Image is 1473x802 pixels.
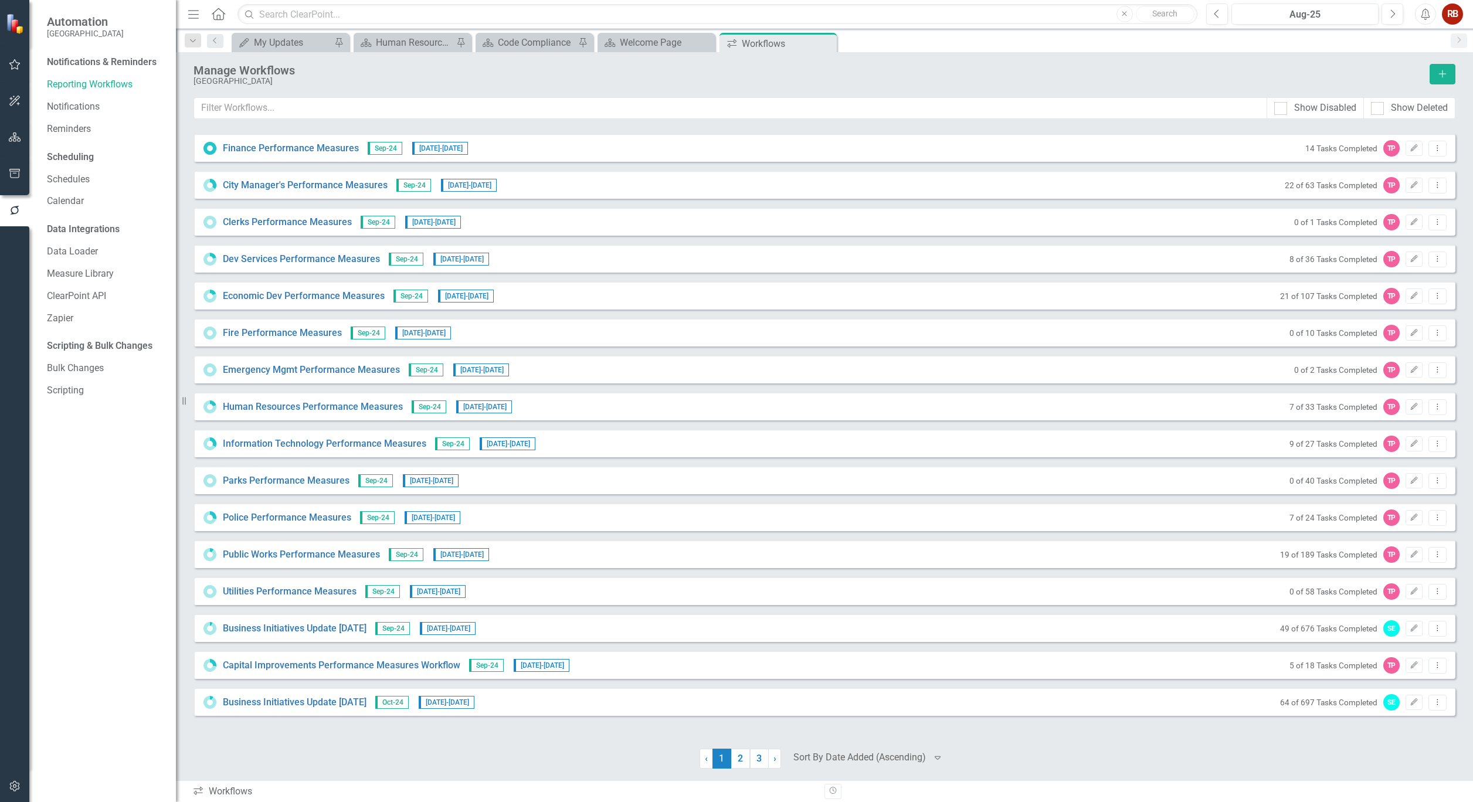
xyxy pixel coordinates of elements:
[389,253,423,266] span: Sep-24
[47,78,164,91] a: Reporting Workflows
[1285,181,1377,190] small: 22 of 63 Tasks Completed
[1289,439,1377,448] small: 9 of 27 Tasks Completed
[1383,473,1400,489] div: TP
[1236,8,1374,22] div: Aug-25
[47,100,164,114] a: Notifications
[47,362,164,375] a: Bulk Changes
[47,15,124,29] span: Automation
[750,749,769,769] a: 3
[1391,101,1448,115] div: Show Deleted
[47,245,164,259] a: Data Loader
[441,179,497,192] span: [DATE] - [DATE]
[223,142,359,155] a: Finance Performance Measures
[1383,399,1400,415] div: TP
[47,267,164,281] a: Measure Library
[47,29,124,38] small: [GEOGRAPHIC_DATA]
[1280,698,1377,707] small: 64 of 697 Tasks Completed
[376,35,453,50] div: Human Resources Analytics Dashboard
[412,400,446,413] span: Sep-24
[223,179,388,192] a: City Manager's Performance Measures
[1383,694,1400,711] div: SE
[773,753,776,764] span: ›
[358,474,393,487] span: Sep-24
[47,195,164,208] a: Calendar
[409,363,443,376] span: Sep-24
[1383,325,1400,341] div: TP
[351,327,385,339] span: Sep-24
[1280,550,1377,559] small: 19 of 189 Tasks Completed
[47,123,164,136] a: Reminders
[620,35,712,50] div: Welcome Page
[194,97,1267,119] input: Filter Workflows...
[365,585,400,598] span: Sep-24
[433,548,489,561] span: [DATE] - [DATE]
[1383,509,1400,526] div: TP
[405,511,460,524] span: [DATE] - [DATE]
[1383,177,1400,193] div: TP
[357,35,453,50] a: Human Resources Analytics Dashboard
[480,437,535,450] span: [DATE] - [DATE]
[456,400,512,413] span: [DATE] - [DATE]
[419,696,474,709] span: [DATE] - [DATE]
[375,696,409,709] span: Oct-24
[223,474,349,488] a: Parks Performance Measures
[742,36,834,51] div: Workflows
[192,785,816,798] div: Workflows
[47,223,120,236] div: Data Integrations
[1289,476,1377,485] small: 0 of 40 Tasks Completed
[223,327,342,340] a: Fire Performance Measures
[1289,513,1377,522] small: 7 of 24 Tasks Completed
[396,179,431,192] span: Sep-24
[731,749,750,769] a: 2
[1305,144,1377,153] small: 14 Tasks Completed
[1289,254,1377,264] small: 8 of 36 Tasks Completed
[223,659,460,672] a: Capital Improvements Performance Measures Workflow
[1231,4,1379,25] button: Aug-25
[361,216,395,229] span: Sep-24
[420,622,476,635] span: [DATE] - [DATE]
[1294,101,1356,115] div: Show Disabled
[405,216,461,229] span: [DATE] - [DATE]
[375,622,410,635] span: Sep-24
[1289,402,1377,412] small: 7 of 33 Tasks Completed
[223,696,366,709] a: Business Initiatives Update [DATE]
[1289,661,1377,670] small: 5 of 18 Tasks Completed
[1289,328,1377,338] small: 0 of 10 Tasks Completed
[47,384,164,397] a: Scripting
[47,312,164,325] a: Zapier
[498,35,575,50] div: Code Compliance
[438,290,494,303] span: [DATE] - [DATE]
[223,437,426,451] a: Information Technology Performance Measures
[223,511,351,525] a: Police Performance Measures
[1383,620,1400,637] div: SE
[368,142,402,155] span: Sep-24
[453,363,509,376] span: [DATE] - [DATE]
[514,659,569,672] span: [DATE] - [DATE]
[1280,624,1377,633] small: 49 of 676 Tasks Completed
[47,173,164,186] a: Schedules
[237,4,1197,25] input: Search ClearPoint...
[600,35,712,50] a: Welcome Page
[235,35,331,50] a: My Updates
[435,437,470,450] span: Sep-24
[1383,657,1400,674] div: TP
[1294,365,1377,375] small: 0 of 2 Tasks Completed
[478,35,575,50] a: Code Compliance
[47,339,152,353] div: Scripting & Bulk Changes
[47,56,157,69] div: Notifications & Reminders
[1289,587,1377,596] small: 0 of 58 Tasks Completed
[223,622,366,636] a: Business Initiatives Update [DATE]
[254,35,331,50] div: My Updates
[6,13,26,34] img: ClearPoint Strategy
[223,253,380,266] a: Dev Services Performance Measures
[410,585,466,598] span: [DATE] - [DATE]
[360,511,395,524] span: Sep-24
[223,400,403,414] a: Human Resources Performance Measures
[389,548,423,561] span: Sep-24
[223,363,400,377] a: Emergency Mgmt Performance Measures
[1383,288,1400,304] div: TP
[223,585,357,599] a: Utilities Performance Measures
[47,290,164,303] a: ClearPoint API
[393,290,428,303] span: Sep-24
[403,474,459,487] span: [DATE] - [DATE]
